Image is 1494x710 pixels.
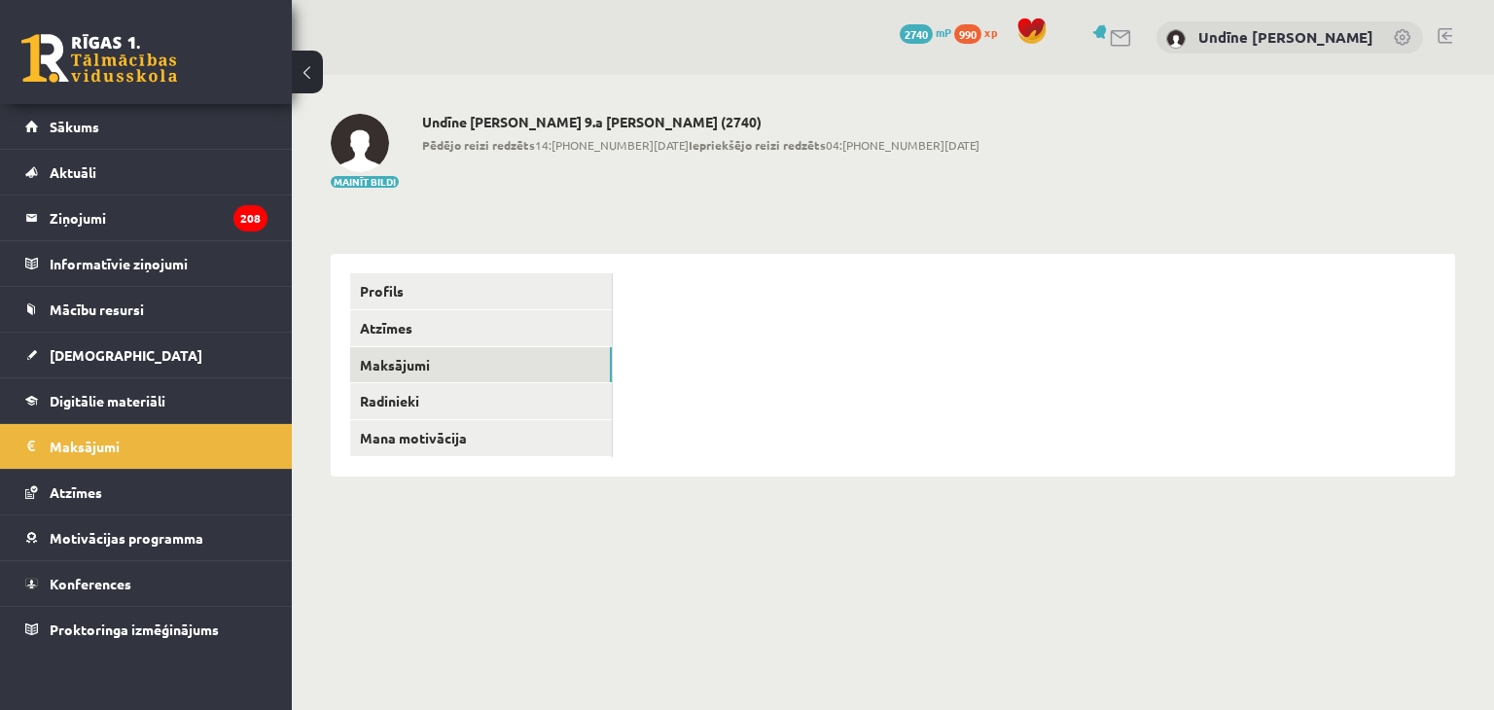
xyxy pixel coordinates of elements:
[25,424,267,469] a: Maksājumi
[936,24,951,40] span: mP
[21,34,177,83] a: Rīgas 1. Tālmācības vidusskola
[50,483,102,501] span: Atzīmes
[50,163,96,181] span: Aktuāli
[1166,29,1186,49] img: Undīne Vilhelmīne Ādmine
[50,346,202,364] span: [DEMOGRAPHIC_DATA]
[422,136,979,154] span: 14:[PHONE_NUMBER][DATE] 04:[PHONE_NUMBER][DATE]
[25,287,267,332] a: Mācību resursi
[350,310,612,346] a: Atzīmes
[50,301,144,318] span: Mācību resursi
[25,104,267,149] a: Sākums
[25,333,267,377] a: [DEMOGRAPHIC_DATA]
[422,137,535,153] b: Pēdējo reizi redzēts
[25,241,267,286] a: Informatīvie ziņojumi
[900,24,933,44] span: 2740
[25,515,267,560] a: Motivācijas programma
[331,114,389,172] img: Undīne Vilhelmīne Ādmine
[25,195,267,240] a: Ziņojumi208
[233,205,267,231] i: 208
[25,150,267,195] a: Aktuāli
[50,241,267,286] legend: Informatīvie ziņojumi
[25,378,267,423] a: Digitālie materiāli
[350,420,612,456] a: Mana motivācija
[954,24,981,44] span: 990
[689,137,826,153] b: Iepriekšējo reizi redzēts
[50,529,203,547] span: Motivācijas programma
[350,347,612,383] a: Maksājumi
[350,273,612,309] a: Profils
[422,114,979,130] h2: Undīne [PERSON_NAME] 9.a [PERSON_NAME] (2740)
[50,118,99,135] span: Sākums
[50,392,165,409] span: Digitālie materiāli
[50,424,267,469] legend: Maksājumi
[50,621,219,638] span: Proktoringa izmēģinājums
[25,607,267,652] a: Proktoringa izmēģinājums
[900,24,951,40] a: 2740 mP
[25,470,267,515] a: Atzīmes
[50,195,267,240] legend: Ziņojumi
[331,176,399,188] button: Mainīt bildi
[350,383,612,419] a: Radinieki
[50,575,131,592] span: Konferences
[1198,27,1373,47] a: Undīne [PERSON_NAME]
[954,24,1007,40] a: 990 xp
[25,561,267,606] a: Konferences
[984,24,997,40] span: xp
